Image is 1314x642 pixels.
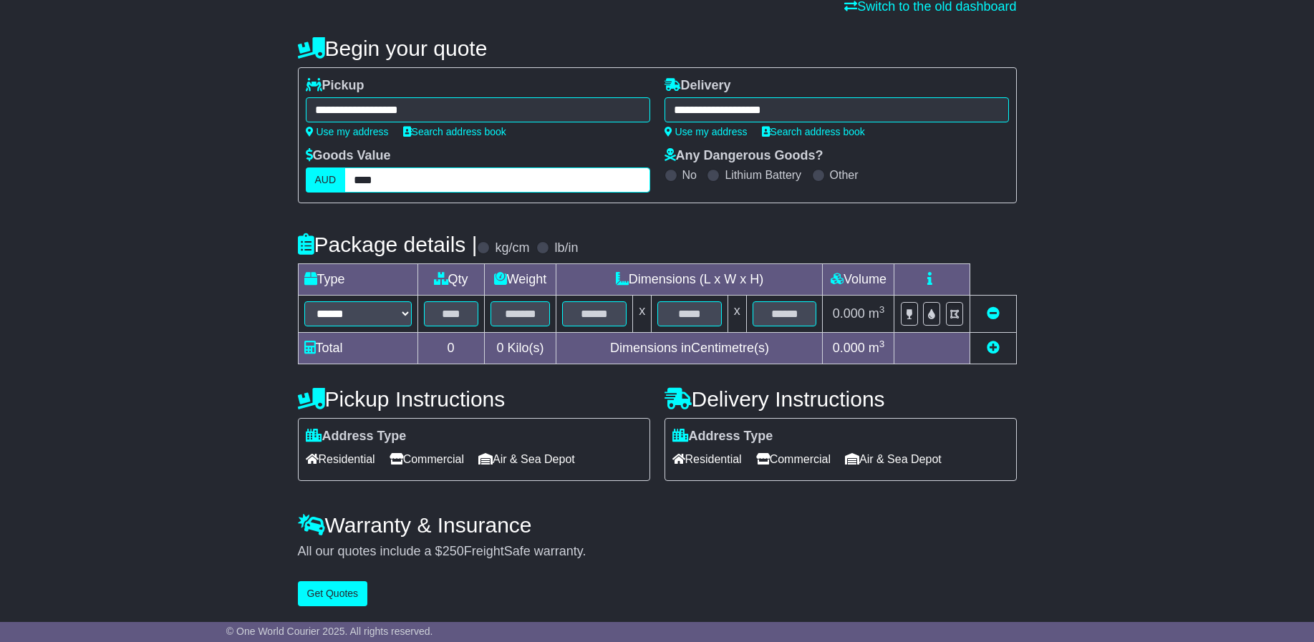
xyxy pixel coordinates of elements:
td: Qty [417,264,484,296]
a: Remove this item [987,306,1000,321]
span: 250 [443,544,464,558]
td: Dimensions in Centimetre(s) [556,333,823,364]
label: Delivery [665,78,731,94]
td: Total [298,333,417,364]
label: No [682,168,697,182]
label: Address Type [672,429,773,444]
span: m [869,306,885,321]
h4: Begin your quote [298,37,1017,60]
h4: Package details | [298,233,478,256]
span: m [869,341,885,355]
label: Other [830,168,859,182]
span: Air & Sea Depot [845,448,942,470]
h4: Warranty & Insurance [298,513,1017,537]
a: Search address book [762,126,865,137]
a: Use my address [306,126,389,137]
label: kg/cm [495,240,529,256]
a: Add new item [987,341,1000,355]
label: Address Type [306,429,407,444]
span: © One World Courier 2025. All rights reserved. [226,626,433,637]
span: 0 [496,341,503,355]
td: Type [298,264,417,296]
td: Weight [484,264,556,296]
sup: 3 [879,304,885,315]
label: Any Dangerous Goods? [665,148,823,164]
label: AUD [306,167,346,193]
span: Commercial [390,448,464,470]
td: Dimensions (L x W x H) [556,264,823,296]
a: Search address book [403,126,506,137]
h4: Pickup Instructions [298,387,650,411]
label: Pickup [306,78,364,94]
label: lb/in [554,240,578,256]
a: Use my address [665,126,748,137]
td: 0 [417,333,484,364]
label: Lithium Battery [725,168,801,182]
h4: Delivery Instructions [665,387,1017,411]
span: Residential [672,448,742,470]
span: Commercial [756,448,831,470]
td: x [728,296,746,333]
div: All our quotes include a $ FreightSafe warranty. [298,544,1017,560]
span: Residential [306,448,375,470]
span: 0.000 [833,341,865,355]
td: Kilo(s) [484,333,556,364]
button: Get Quotes [298,581,368,606]
td: x [633,296,652,333]
span: 0.000 [833,306,865,321]
label: Goods Value [306,148,391,164]
sup: 3 [879,339,885,349]
td: Volume [823,264,894,296]
span: Air & Sea Depot [478,448,575,470]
